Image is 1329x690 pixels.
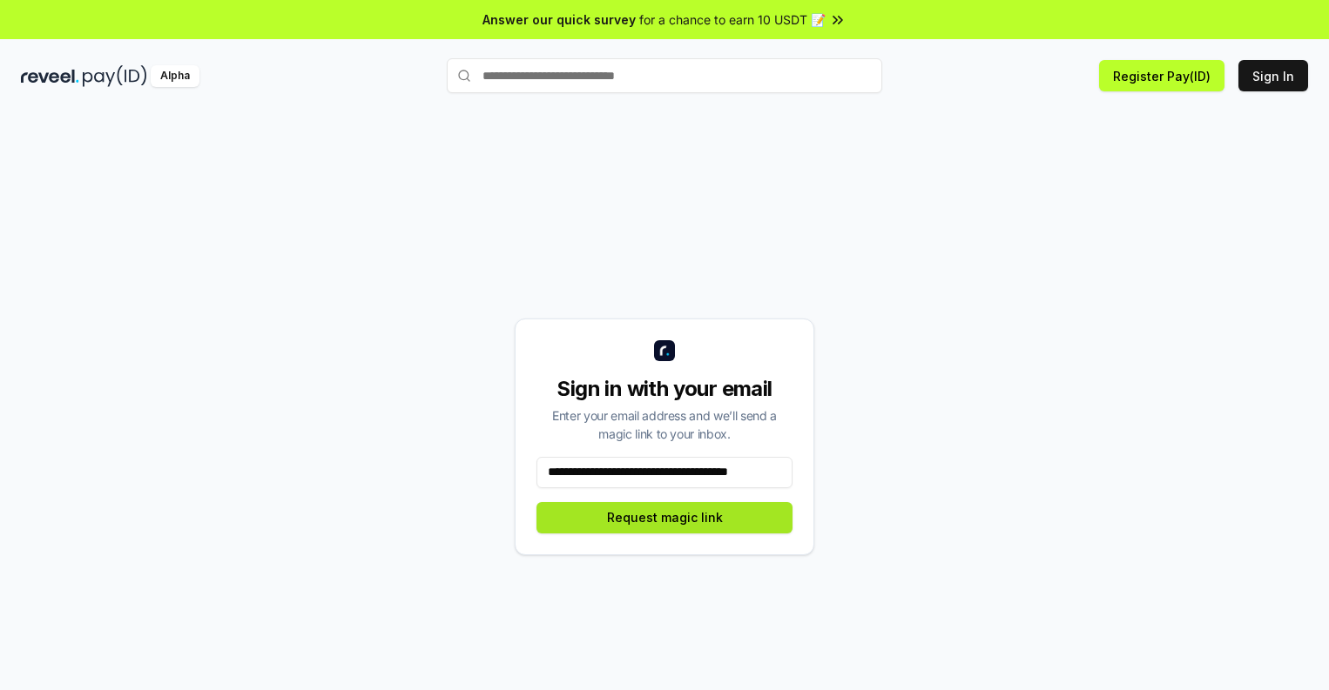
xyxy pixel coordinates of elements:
button: Request magic link [536,502,793,533]
div: Sign in with your email [536,375,793,403]
span: for a chance to earn 10 USDT 📝 [639,10,826,29]
img: logo_small [654,340,675,361]
span: Answer our quick survey [482,10,636,29]
button: Register Pay(ID) [1099,60,1224,91]
img: pay_id [83,65,147,87]
img: reveel_dark [21,65,79,87]
div: Enter your email address and we’ll send a magic link to your inbox. [536,406,793,443]
button: Sign In [1238,60,1308,91]
div: Alpha [151,65,199,87]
